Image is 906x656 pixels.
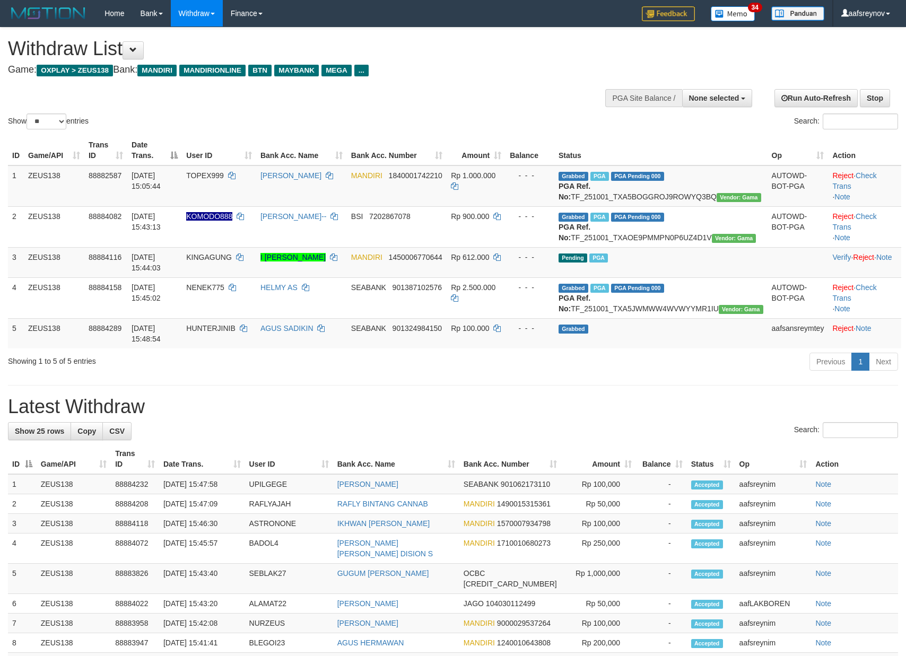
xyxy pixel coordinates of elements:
[486,599,535,608] span: Copy 104030112499 to clipboard
[77,427,96,435] span: Copy
[245,594,333,614] td: ALAMAT22
[636,633,687,653] td: -
[159,474,245,494] td: [DATE] 15:47:58
[834,304,850,313] a: Note
[497,519,551,528] span: Copy 1570007934798 to clipboard
[245,564,333,594] td: SEBLAK27
[464,480,499,488] span: SEABANK
[245,533,333,564] td: BADOL4
[853,253,874,261] a: Reject
[111,494,159,514] td: 88884208
[735,633,812,653] td: aafsreynim
[186,283,224,292] span: NENEK775
[111,614,159,633] td: 88883958
[832,253,851,261] a: Verify
[37,614,111,633] td: ZEUS138
[15,427,64,435] span: Show 25 rows
[337,599,398,608] a: [PERSON_NAME]
[111,633,159,653] td: 88883947
[37,514,111,533] td: ZEUS138
[8,247,24,277] td: 3
[24,165,84,207] td: ZEUS138
[832,283,876,302] a: Check Trans
[832,171,853,180] a: Reject
[8,113,89,129] label: Show entries
[464,638,495,647] span: MANDIRI
[589,253,608,263] span: Marked by aafsolysreylen
[459,444,561,474] th: Bank Acc. Number: activate to sort column ascending
[828,135,901,165] th: Action
[351,283,386,292] span: SEABANK
[389,253,442,261] span: Copy 1450006770644 to clipboard
[37,65,113,76] span: OXPLAY > ZEUS138
[111,594,159,614] td: 88884022
[159,514,245,533] td: [DATE] 15:46:30
[559,253,587,263] span: Pending
[24,277,84,318] td: ZEUS138
[774,89,858,107] a: Run Auto-Refresh
[735,514,812,533] td: aafsreynim
[590,284,609,293] span: Marked by aafanarl
[159,594,245,614] td: [DATE] 15:43:20
[561,564,636,594] td: Rp 1,000,000
[605,89,682,107] div: PGA Site Balance /
[611,284,664,293] span: PGA Pending
[856,324,872,333] a: Note
[132,283,161,302] span: [DATE] 15:45:02
[451,253,489,261] span: Rp 612.000
[8,135,24,165] th: ID
[260,212,326,221] a: [PERSON_NAME]--
[554,277,768,318] td: TF_251001_TXA5JWMWW4WVWYYMR1IU
[186,253,232,261] span: KINGAGUNG
[735,533,812,564] td: aafsreynim
[464,539,495,547] span: MANDIRI
[768,277,829,318] td: AUTOWD-BOT-PGA
[691,500,723,509] span: Accepted
[735,444,812,474] th: Op: activate to sort column ascending
[71,422,103,440] a: Copy
[691,520,723,529] span: Accepted
[337,619,398,627] a: [PERSON_NAME]
[8,165,24,207] td: 1
[768,318,829,348] td: aafsansreymtey
[590,213,609,222] span: Marked by aafsolysreylen
[561,494,636,514] td: Rp 50,000
[186,171,224,180] span: TOPEX999
[689,94,739,102] span: None selected
[245,633,333,653] td: BLEGOI23
[559,223,590,242] b: PGA Ref. No:
[8,514,37,533] td: 3
[691,639,723,648] span: Accepted
[109,427,125,435] span: CSV
[37,533,111,564] td: ZEUS138
[337,638,404,647] a: AGUS HERMAWAN
[735,594,812,614] td: aafLAKBOREN
[159,494,245,514] td: [DATE] 15:47:09
[351,171,382,180] span: MANDIRI
[8,352,370,366] div: Showing 1 to 5 of 5 entries
[828,318,901,348] td: ·
[497,638,551,647] span: Copy 1240010643808 to clipboard
[89,253,121,261] span: 88884116
[37,474,111,494] td: ZEUS138
[111,533,159,564] td: 88884072
[828,277,901,318] td: · ·
[245,444,333,474] th: User ID: activate to sort column ascending
[561,514,636,533] td: Rp 100,000
[245,494,333,514] td: RAFLYAJAH
[274,65,319,76] span: MAYBANK
[815,480,831,488] a: Note
[182,135,256,165] th: User ID: activate to sort column ascending
[559,325,588,334] span: Grabbed
[37,594,111,614] td: ZEUS138
[451,171,495,180] span: Rp 1.000.000
[561,633,636,653] td: Rp 200,000
[735,564,812,594] td: aafsreynim
[248,65,272,76] span: BTN
[510,252,550,263] div: - - -
[561,444,636,474] th: Amount: activate to sort column ascending
[768,135,829,165] th: Op: activate to sort column ascending
[464,580,557,588] span: Copy 693817527163 to clipboard
[8,65,594,75] h4: Game: Bank:
[111,474,159,494] td: 88884232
